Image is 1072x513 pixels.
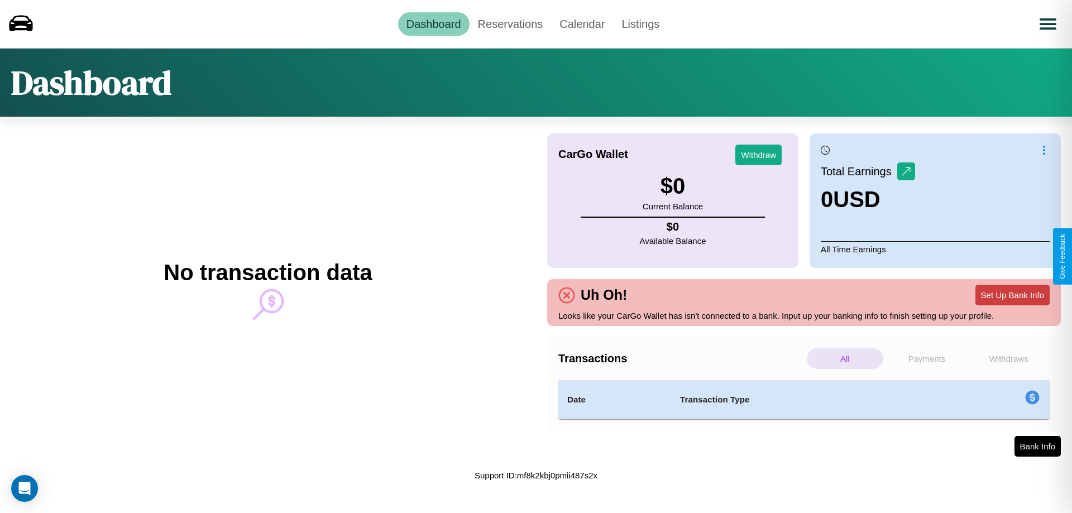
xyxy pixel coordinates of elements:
[470,12,552,36] a: Reservations
[970,348,1047,369] p: Withdraws
[807,348,883,369] p: All
[680,393,934,406] h4: Transaction Type
[643,199,703,214] p: Current Balance
[643,174,703,199] h3: $ 0
[735,145,782,165] button: Withdraw
[558,148,628,161] h4: CarGo Wallet
[640,220,706,233] h4: $ 0
[11,475,38,502] div: Open Intercom Messenger
[640,233,706,248] p: Available Balance
[567,393,662,406] h4: Date
[11,60,171,106] h1: Dashboard
[1014,436,1061,457] button: Bank Info
[551,12,613,36] a: Calendar
[975,285,1050,305] button: Set Up Bank Info
[1059,234,1066,279] div: Give Feedback
[575,287,633,303] h4: Uh Oh!
[398,12,470,36] a: Dashboard
[558,380,1050,419] table: simple table
[1032,8,1064,40] button: Open menu
[821,241,1050,257] p: All Time Earnings
[821,161,897,181] p: Total Earnings
[613,12,668,36] a: Listings
[558,308,1050,323] p: Looks like your CarGo Wallet has isn't connected to a bank. Input up your banking info to finish ...
[164,260,372,285] h2: No transaction data
[821,187,915,212] h3: 0 USD
[558,352,804,365] h4: Transactions
[475,468,597,483] p: Support ID: mf8k2kbj0pmii487s2x
[889,348,965,369] p: Payments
